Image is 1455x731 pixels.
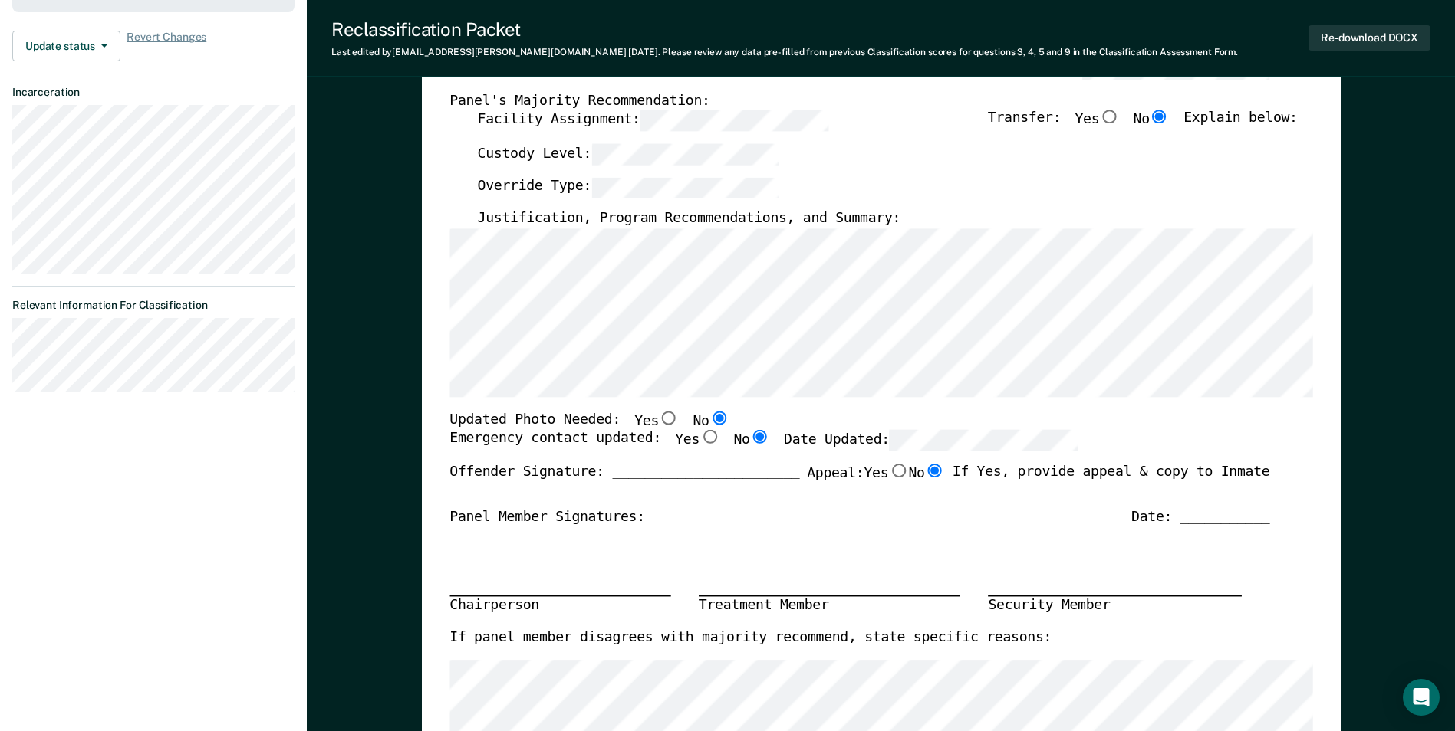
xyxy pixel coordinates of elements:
input: Custody Level: [591,144,779,165]
div: Updated Photo Needed: [449,411,729,431]
input: Override Type: [591,177,779,198]
div: Security Member [988,596,1242,616]
label: Override Type: [477,177,779,198]
label: Justification, Program Recommendations, and Summary: [477,211,900,229]
span: [DATE] [628,47,657,57]
label: Facility Assignment: [477,110,828,131]
input: Yes [888,464,908,477]
span: Revert Changes [127,31,206,61]
button: Update status [12,31,120,61]
label: Appeal: [807,464,945,496]
input: No [1150,110,1170,124]
label: If panel member disagrees with majority recommend, state specific reasons: [449,629,1052,647]
div: Transfer: Explain below: [988,110,1298,144]
div: Open Intercom Messenger [1403,679,1440,716]
label: No [908,464,944,484]
label: Yes [1075,110,1119,131]
div: Panel's Majority Recommendation: [449,92,1269,110]
div: Reclassification Packet [331,18,1238,41]
label: No [693,411,729,431]
input: No [924,464,944,477]
input: No [749,431,769,444]
div: Panel Member Signatures: [449,508,645,526]
input: Facility Assignment: [640,110,828,131]
input: No [709,411,729,425]
dt: Incarceration [12,86,295,99]
label: Custody Level: [477,144,779,165]
label: Yes [864,464,908,484]
dt: Relevant Information For Classification [12,299,295,312]
div: Date: ___________ [1131,508,1269,526]
label: No [733,431,769,451]
div: Chairperson [449,596,670,616]
label: Date Updated: [784,431,1078,451]
div: Emergency contact updated: [449,431,1078,464]
label: Yes [634,411,679,431]
input: Date Updated: [890,431,1078,451]
label: No [1133,110,1169,131]
button: Re-download DOCX [1309,25,1430,51]
div: Last edited by [EMAIL_ADDRESS][PERSON_NAME][DOMAIN_NAME] . Please review any data pre-filled from... [331,47,1238,57]
label: Yes [675,431,719,451]
div: Offender Signature: _______________________ If Yes, provide appeal & copy to Inmate [449,464,1269,508]
input: Yes [700,431,719,444]
input: Yes [659,411,679,425]
div: Treatment Member [699,596,960,616]
input: Yes [1099,110,1119,124]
